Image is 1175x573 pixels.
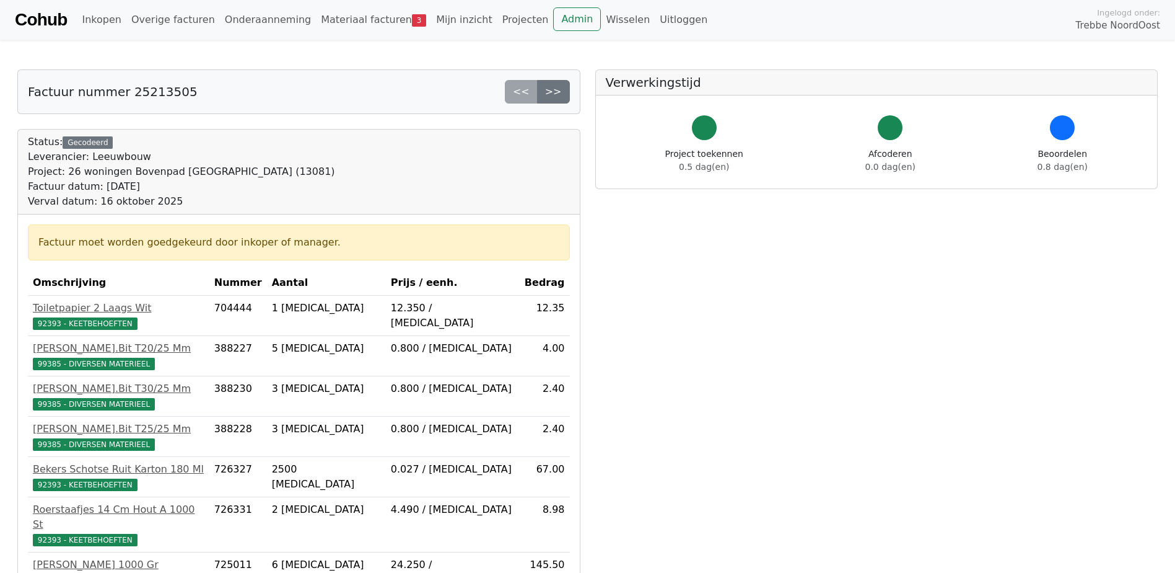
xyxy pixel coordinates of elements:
[33,422,204,451] a: [PERSON_NAME].Bit T25/25 Mm99385 - DIVERSEN MATERIEEL
[77,7,126,32] a: Inkopen
[316,7,431,32] a: Materiaal facturen3
[15,5,67,35] a: Cohub
[391,381,515,396] div: 0.800 / [MEDICAL_DATA]
[33,557,204,572] div: [PERSON_NAME] 1000 Gr
[272,381,381,396] div: 3 [MEDICAL_DATA]
[28,179,335,194] div: Factuur datum: [DATE]
[209,296,267,336] td: 704444
[33,358,155,370] span: 99385 - DIVERSEN MATERIEEL
[391,301,515,331] div: 12.350 / [MEDICAL_DATA]
[33,534,138,546] span: 92393 - KEETBEHOEFTEN
[679,162,729,172] span: 0.5 dag(en)
[520,270,570,296] th: Bedrag
[553,7,601,31] a: Admin
[606,75,1148,90] h5: Verwerkingstijd
[391,462,515,477] div: 0.027 / [MEDICAL_DATA]
[33,479,138,491] span: 92393 - KEETBEHOEFTEN
[63,136,113,149] div: Gecodeerd
[520,457,570,497] td: 67.00
[497,7,554,32] a: Projecten
[33,502,204,532] div: Roerstaafjes 14 Cm Hout A 1000 St
[209,376,267,417] td: 388230
[209,417,267,457] td: 388228
[520,497,570,553] td: 8.98
[272,422,381,437] div: 3 [MEDICAL_DATA]
[126,7,220,32] a: Overige facturen
[391,422,515,437] div: 0.800 / [MEDICAL_DATA]
[28,149,335,164] div: Leverancier: Leeuwbouw
[272,301,381,316] div: 1 [MEDICAL_DATA]
[33,341,204,371] a: [PERSON_NAME].Bit T20/25 Mm99385 - DIVERSEN MATERIEEL
[865,148,915,174] div: Afcoderen
[272,341,381,356] div: 5 [MEDICAL_DATA]
[601,7,655,32] a: Wisselen
[33,341,204,356] div: [PERSON_NAME].Bit T20/25 Mm
[33,381,204,396] div: [PERSON_NAME].Bit T30/25 Mm
[28,164,335,179] div: Project: 26 woningen Bovenpad [GEOGRAPHIC_DATA] (13081)
[33,438,155,451] span: 99385 - DIVERSEN MATERIEEL
[1037,162,1088,172] span: 0.8 dag(en)
[209,457,267,497] td: 726327
[391,502,515,517] div: 4.490 / [MEDICAL_DATA]
[520,417,570,457] td: 2.40
[33,462,204,492] a: Bekers Schotse Ruit Karton 180 Ml92393 - KEETBEHOEFTEN
[38,235,559,250] div: Factuur moet worden goedgekeurd door inkoper of manager.
[209,270,267,296] th: Nummer
[431,7,497,32] a: Mijn inzicht
[391,341,515,356] div: 0.800 / [MEDICAL_DATA]
[33,318,138,330] span: 92393 - KEETBEHOEFTEN
[272,557,381,572] div: 6 [MEDICAL_DATA]
[220,7,316,32] a: Onderaanneming
[655,7,712,32] a: Uitloggen
[386,270,520,296] th: Prijs / eenh.
[28,135,335,209] div: Status:
[412,14,426,27] span: 3
[28,194,335,209] div: Verval datum: 16 oktober 2025
[272,502,381,517] div: 2 [MEDICAL_DATA]
[1037,148,1088,174] div: Beoordelen
[520,296,570,336] td: 12.35
[537,80,570,104] a: >>
[209,497,267,553] td: 726331
[520,336,570,376] td: 4.00
[33,462,204,477] div: Bekers Schotse Ruit Karton 180 Ml
[33,422,204,437] div: [PERSON_NAME].Bit T25/25 Mm
[520,376,570,417] td: 2.40
[267,270,386,296] th: Aantal
[33,301,204,316] div: Toiletpapier 2 Laags Wit
[33,301,204,331] a: Toiletpapier 2 Laags Wit92393 - KEETBEHOEFTEN
[665,148,743,174] div: Project toekennen
[33,502,204,547] a: Roerstaafjes 14 Cm Hout A 1000 St92393 - KEETBEHOEFTEN
[33,381,204,411] a: [PERSON_NAME].Bit T30/25 Mm99385 - DIVERSEN MATERIEEL
[209,336,267,376] td: 388227
[1076,19,1160,33] span: Trebbe NoordOost
[865,162,915,172] span: 0.0 dag(en)
[272,462,381,492] div: 2500 [MEDICAL_DATA]
[28,270,209,296] th: Omschrijving
[28,84,198,99] h5: Factuur nummer 25213505
[1097,7,1160,19] span: Ingelogd onder:
[33,398,155,411] span: 99385 - DIVERSEN MATERIEEL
